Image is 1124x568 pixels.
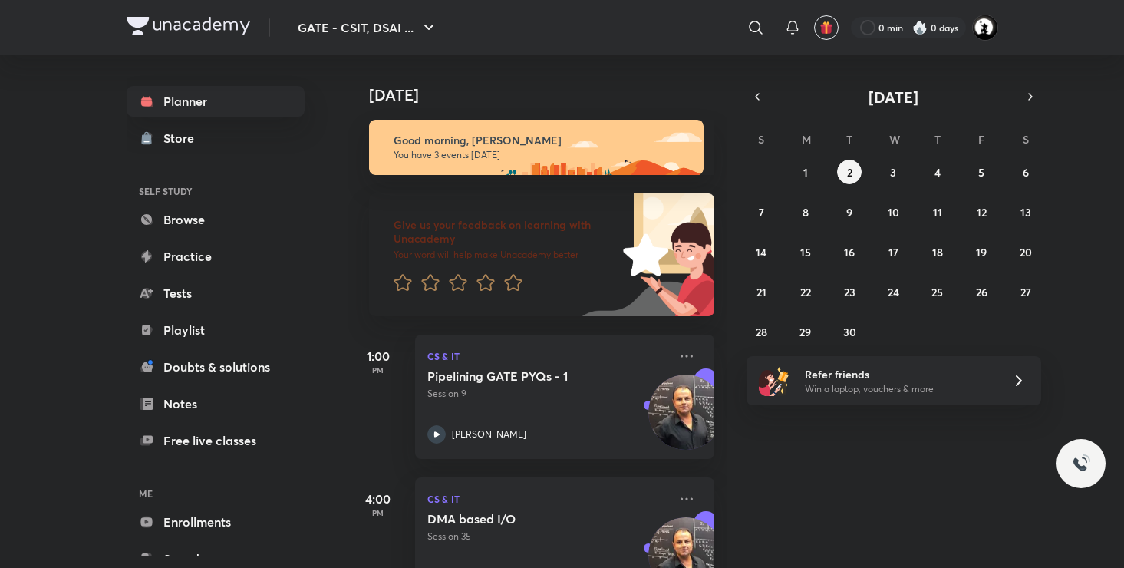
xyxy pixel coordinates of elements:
a: Playlist [127,315,305,345]
abbr: September 10, 2025 [888,205,899,220]
h6: Good morning, [PERSON_NAME] [394,134,690,147]
button: September 6, 2025 [1014,160,1038,184]
button: September 19, 2025 [969,239,994,264]
abbr: September 2, 2025 [847,165,852,180]
p: Session 9 [427,387,668,401]
button: September 21, 2025 [749,279,773,304]
h5: 4:00 [348,490,409,508]
img: AMAN SHARMA [972,15,998,41]
button: September 20, 2025 [1014,239,1038,264]
img: feedback_image [571,193,714,316]
abbr: Saturday [1023,132,1029,147]
button: September 17, 2025 [881,239,905,264]
button: September 1, 2025 [793,160,818,184]
abbr: September 20, 2025 [1020,245,1032,259]
img: streak [912,20,928,35]
abbr: Sunday [758,132,764,147]
img: ttu [1072,454,1090,473]
abbr: September 30, 2025 [843,325,856,339]
abbr: September 6, 2025 [1023,165,1029,180]
button: September 16, 2025 [837,239,862,264]
p: CS & IT [427,347,668,365]
abbr: September 15, 2025 [800,245,811,259]
abbr: Tuesday [846,132,852,147]
button: avatar [814,15,839,40]
a: Store [127,123,305,154]
button: September 28, 2025 [749,319,773,344]
div: Store [163,129,203,147]
abbr: September 24, 2025 [888,285,899,299]
abbr: Monday [802,132,811,147]
button: September 27, 2025 [1014,279,1038,304]
abbr: September 14, 2025 [756,245,766,259]
abbr: September 13, 2025 [1020,205,1031,220]
h5: DMA based I/O [427,511,618,527]
button: September 7, 2025 [749,200,773,224]
h6: SELF STUDY [127,178,305,204]
button: September 25, 2025 [925,279,950,304]
button: September 4, 2025 [925,160,950,184]
button: September 2, 2025 [837,160,862,184]
button: [DATE] [768,86,1020,107]
a: Notes [127,388,305,419]
button: September 23, 2025 [837,279,862,304]
button: GATE - CSIT, DSAI ... [288,12,447,43]
p: Session 35 [427,530,668,543]
abbr: September 29, 2025 [799,325,811,339]
span: [DATE] [869,87,918,107]
abbr: September 12, 2025 [977,205,987,220]
abbr: September 18, 2025 [932,245,943,259]
abbr: September 21, 2025 [756,285,766,299]
button: September 15, 2025 [793,239,818,264]
a: Tests [127,278,305,309]
button: September 5, 2025 [969,160,994,184]
button: September 8, 2025 [793,200,818,224]
button: September 10, 2025 [881,200,905,224]
abbr: September 19, 2025 [976,245,987,259]
abbr: September 4, 2025 [934,165,941,180]
p: PM [348,508,409,517]
button: September 22, 2025 [793,279,818,304]
abbr: September 26, 2025 [976,285,987,299]
a: Planner [127,86,305,117]
abbr: September 1, 2025 [803,165,808,180]
button: September 3, 2025 [881,160,905,184]
img: referral [759,365,789,396]
h6: Give us your feedback on learning with Unacademy [394,218,618,246]
abbr: September 28, 2025 [756,325,767,339]
h6: ME [127,480,305,507]
button: September 26, 2025 [969,279,994,304]
abbr: September 7, 2025 [759,205,764,220]
button: September 30, 2025 [837,319,862,344]
p: You have 3 events [DATE] [394,149,690,161]
h5: Pipelining GATE PYQs - 1 [427,368,618,384]
h4: [DATE] [369,86,730,104]
button: September 29, 2025 [793,319,818,344]
abbr: Friday [978,132,984,147]
img: Company Logo [127,17,250,35]
a: Doubts & solutions [127,352,305,382]
p: PM [348,365,409,375]
p: CS & IT [427,490,668,508]
abbr: September 11, 2025 [933,205,942,220]
h6: Refer friends [805,366,994,382]
abbr: September 25, 2025 [931,285,943,299]
abbr: September 17, 2025 [888,245,898,259]
img: morning [369,120,704,175]
abbr: September 22, 2025 [800,285,811,299]
p: [PERSON_NAME] [452,428,526,441]
abbr: September 9, 2025 [846,205,852,220]
img: avatar [819,21,833,35]
p: Win a laptop, vouchers & more [805,382,994,396]
a: Company Logo [127,17,250,39]
abbr: September 27, 2025 [1020,285,1031,299]
a: Browse [127,204,305,235]
abbr: Wednesday [889,132,900,147]
button: September 12, 2025 [969,200,994,224]
p: Your word will help make Unacademy better [394,249,618,261]
h5: 1:00 [348,347,409,365]
a: Practice [127,241,305,272]
abbr: September 8, 2025 [803,205,809,220]
abbr: September 23, 2025 [844,285,855,299]
a: Enrollments [127,507,305,537]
